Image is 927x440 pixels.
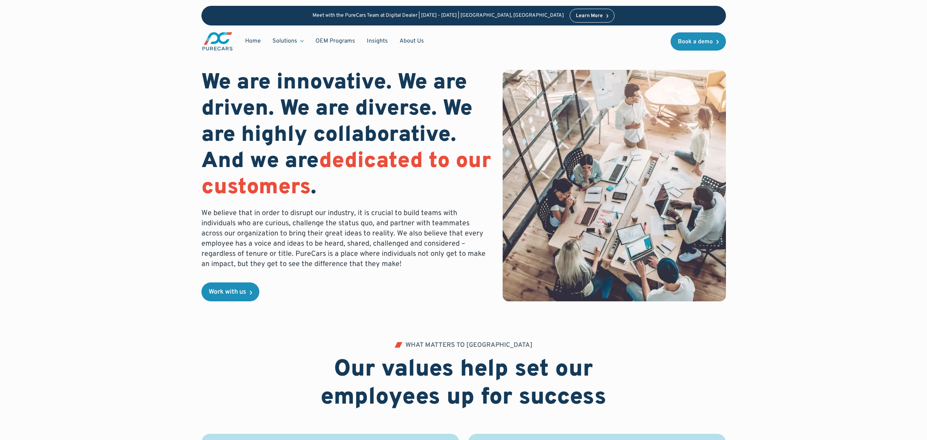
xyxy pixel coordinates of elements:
a: Insights [361,34,394,48]
a: Home [239,34,267,48]
a: Book a demo [671,32,726,51]
div: WHAT MATTERS TO [GEOGRAPHIC_DATA] [405,342,533,349]
a: About Us [394,34,430,48]
div: Solutions [272,37,297,45]
a: main [201,31,233,51]
div: Learn More [576,13,603,19]
a: OEM Programs [310,34,361,48]
h1: We are innovative. We are driven. We are diverse. We are highly collaborative. And we are . [201,70,491,201]
div: Solutions [267,34,310,48]
p: Meet with the PureCars Team at Digital Dealer | [DATE] - [DATE] | [GEOGRAPHIC_DATA], [GEOGRAPHIC_... [313,13,564,19]
span: dedicated to our customers [201,148,491,202]
p: We believe that in order to disrupt our industry, it is crucial to build teams with individuals w... [201,208,491,269]
div: Work with us [209,289,246,296]
div: Book a demo [678,39,713,45]
img: bird eye view of a team working together [503,70,726,301]
a: Work with us [201,282,259,301]
a: Learn More [570,9,615,23]
img: purecars logo [201,31,233,51]
h2: Our values help set our employees up for success [277,356,650,412]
